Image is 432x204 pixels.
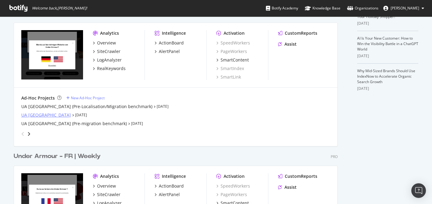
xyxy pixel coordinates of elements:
[357,53,418,59] div: [DATE]
[378,3,429,13] button: [PERSON_NAME]
[19,129,27,139] div: angle-left
[21,121,127,127] a: UA [GEOGRAPHIC_DATA] (Pre-migration benchmark)
[21,104,152,110] a: UA [GEOGRAPHIC_DATA] (Pre-Localisation/Migration benchmark)
[216,183,250,189] a: SpeedWorkers
[331,154,338,159] div: Pro
[216,57,249,63] a: SmartContent
[93,65,126,72] a: RealKeywords
[14,152,103,161] a: Under Armour - FR | Weekly
[159,192,180,198] div: AlertPanel
[284,41,297,47] div: Assist
[159,48,180,55] div: AlertPanel
[284,184,297,190] div: Assist
[285,30,317,36] div: CustomReports
[216,74,241,80] a: SmartLink
[221,57,249,63] div: SmartContent
[71,95,105,100] div: New Ad-Hoc Project
[27,131,31,137] div: angle-right
[100,30,119,36] div: Analytics
[14,152,101,161] div: Under Armour - FR | Weekly
[347,5,378,11] div: Organizations
[97,48,120,55] div: SiteCrawler
[159,40,184,46] div: ActionBoard
[162,173,186,179] div: Intelligence
[100,173,119,179] div: Analytics
[357,86,418,91] div: [DATE]
[93,57,122,63] a: LogAnalyzer
[357,36,418,52] a: AI Is Your New Customer: How to Win the Visibility Battle in a ChatGPT World
[278,173,317,179] a: CustomReports
[357,68,415,84] a: Why Mid-Sized Brands Should Use IndexNow to Accelerate Organic Search Growth
[155,40,184,46] a: ActionBoard
[155,48,180,55] a: AlertPanel
[159,183,184,189] div: ActionBoard
[391,5,419,11] span: Sandra Drevet
[131,121,143,126] a: [DATE]
[278,30,317,36] a: CustomReports
[278,184,297,190] a: Assist
[75,112,87,118] a: [DATE]
[216,40,250,46] a: SpeedWorkers
[357,21,418,26] div: [DATE]
[97,192,120,198] div: SiteCrawler
[97,65,126,72] div: RealKeywords
[357,9,412,19] a: What Happens When ChatGPT Is Your Holiday Shopper?
[162,30,186,36] div: Intelligence
[216,65,244,72] a: SmartIndex
[97,40,116,46] div: Overview
[32,6,87,11] span: Welcome back, [PERSON_NAME] !
[278,41,297,47] a: Assist
[93,48,120,55] a: SiteCrawler
[97,183,116,189] div: Overview
[305,5,340,11] div: Knowledge Base
[21,95,55,101] div: Ad-Hoc Projects
[93,40,116,46] a: Overview
[216,48,247,55] a: PageWorkers
[266,5,298,11] div: Botify Academy
[216,192,247,198] a: PageWorkers
[93,192,120,198] a: SiteCrawler
[224,173,245,179] div: Activation
[21,112,71,118] a: UA [GEOGRAPHIC_DATA]
[93,183,116,189] a: Overview
[155,183,184,189] a: ActionBoard
[21,30,83,79] img: www.underarmour.de
[157,104,169,109] a: [DATE]
[155,192,180,198] a: AlertPanel
[224,30,245,36] div: Activation
[285,173,317,179] div: CustomReports
[66,95,105,100] a: New Ad-Hoc Project
[411,183,426,198] div: Open Intercom Messenger
[97,57,122,63] div: LogAnalyzer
